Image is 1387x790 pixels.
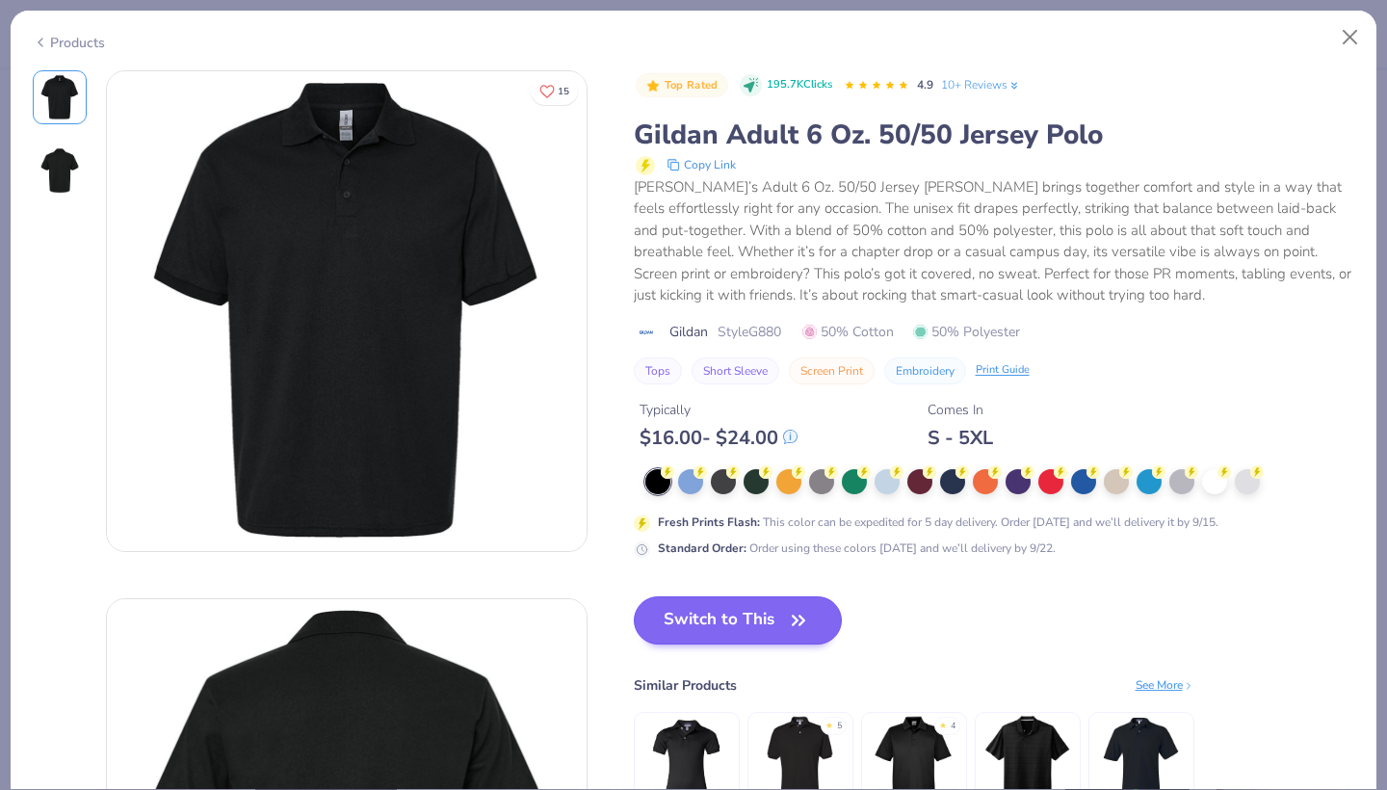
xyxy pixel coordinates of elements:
div: $ 16.00 - $ 24.00 [640,426,798,450]
span: 4.9 [917,77,933,92]
button: Embroidery [884,357,966,384]
img: Front [37,74,83,120]
div: 5 [837,720,842,733]
button: Like [531,77,578,105]
span: 15 [558,87,569,96]
div: This color can be expedited for 5 day delivery. Order [DATE] and we’ll delivery it by 9/15. [658,513,1218,531]
span: 50% Cotton [802,322,894,342]
div: See More [1136,676,1194,694]
span: 195.7K Clicks [767,77,832,93]
div: Typically [640,400,798,420]
span: Style G880 [718,322,781,342]
strong: Standard Order : [658,540,746,556]
div: Products [33,33,105,53]
button: copy to clipboard [661,153,742,176]
img: Top Rated sort [645,78,661,93]
img: Front [107,71,587,551]
img: brand logo [634,325,660,340]
button: Short Sleeve [692,357,779,384]
div: Comes In [928,400,993,420]
div: 4.9 Stars [844,70,909,101]
div: Print Guide [976,362,1030,379]
div: 4 [951,720,955,733]
div: Similar Products [634,675,737,696]
div: Order using these colors [DATE] and we’ll delivery by 9/22. [658,540,1056,557]
div: [PERSON_NAME]’s Adult 6 Oz. 50/50 Jersey [PERSON_NAME] brings together comfort and style in a way... [634,176,1355,306]
div: S - 5XL [928,426,993,450]
span: Gildan [669,322,708,342]
strong: Fresh Prints Flash : [658,514,760,530]
button: Screen Print [789,357,875,384]
div: ★ [939,720,947,727]
a: 10+ Reviews [941,76,1021,93]
span: 50% Polyester [913,322,1020,342]
button: Tops [634,357,682,384]
span: Top Rated [665,80,719,91]
button: Close [1332,19,1369,56]
div: ★ [825,720,833,727]
button: Badge Button [636,73,728,98]
button: Switch to This [634,596,843,645]
div: Gildan Adult 6 Oz. 50/50 Jersey Polo [634,117,1355,153]
img: Back [37,147,83,194]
